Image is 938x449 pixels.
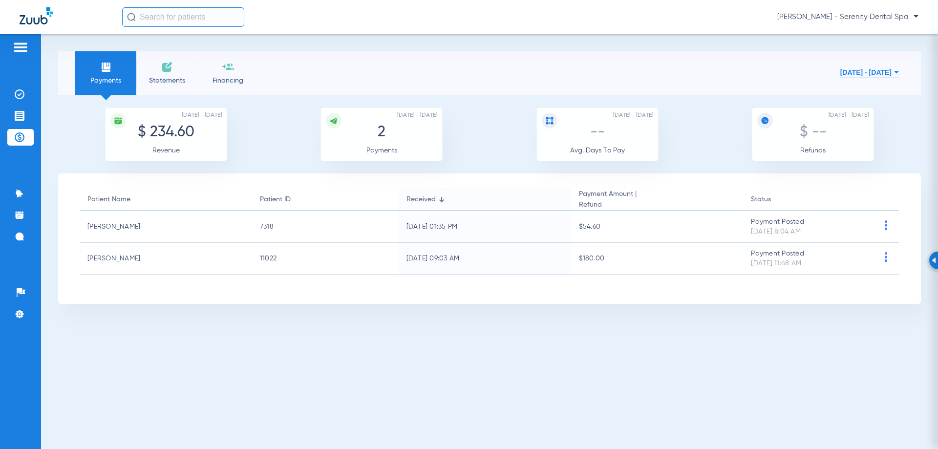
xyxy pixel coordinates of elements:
span: Statements [144,76,190,86]
td: $180.00 [572,243,744,275]
span: [DATE] 8:04 AM [751,228,801,235]
td: [DATE] 01:35 PM [399,211,572,243]
img: group-dot-blue.svg [880,252,892,262]
div: Received [406,194,564,205]
span: [DATE] - [DATE] [182,110,222,120]
div: Patient Name [87,194,245,205]
div: Received [406,194,436,205]
td: 11022 [253,243,399,275]
span: Payment Posted [751,218,804,225]
span: $ -- [800,125,827,140]
img: Search Icon [127,13,136,21]
span: Refund [579,199,637,210]
span: Payments [366,147,397,154]
span: Payment Posted [751,250,804,257]
img: group-dot-blue.svg [880,220,892,230]
td: [PERSON_NAME] [80,211,253,243]
img: icon [114,116,123,125]
img: financing icon [222,61,234,73]
button: [DATE] - [DATE] [840,63,899,82]
span: 2 [378,125,385,140]
div: Patient ID [260,194,291,205]
span: [DATE] - [DATE] [829,110,869,120]
img: icon [761,116,769,125]
div: Payment Amount |Refund [579,189,737,210]
input: Search for patients [122,7,244,27]
span: [DATE] 11:48 AM [751,260,801,267]
img: hamburger-icon [13,42,28,53]
div: Payment Amount | [579,189,637,210]
span: Payments [83,76,129,86]
span: Avg. Days To Pay [570,147,625,154]
td: [PERSON_NAME] [80,243,253,275]
div: Patient ID [260,194,392,205]
td: [DATE] 09:03 AM [399,243,572,275]
img: icon [545,116,554,125]
span: -- [590,125,605,140]
span: [DATE] - [DATE] [397,110,437,120]
img: invoices icon [161,61,173,73]
img: Arrow [932,257,936,263]
span: Refunds [800,147,826,154]
span: Financing [205,76,251,86]
div: Status [751,194,771,205]
div: Status [751,194,866,205]
td: 7318 [253,211,399,243]
span: $ 234.60 [138,125,194,140]
img: icon [329,116,338,125]
div: Patient Name [87,194,130,205]
span: [DATE] - [DATE] [613,110,653,120]
iframe: Chat Widget [889,402,938,449]
span: Revenue [152,147,180,154]
img: payments icon [100,61,112,73]
td: $54.60 [572,211,744,243]
span: [PERSON_NAME] - Serenity Dental Spa [777,12,918,22]
img: Zuub Logo [20,7,53,24]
